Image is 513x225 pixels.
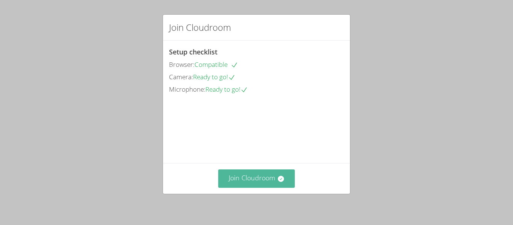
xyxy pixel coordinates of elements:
h2: Join Cloudroom [169,21,231,34]
span: Ready to go! [205,85,248,94]
span: Setup checklist [169,47,217,56]
span: Compatible [195,60,238,69]
span: Browser: [169,60,195,69]
span: Microphone: [169,85,205,94]
span: Camera: [169,72,193,81]
span: Ready to go! [193,72,235,81]
button: Join Cloudroom [218,169,295,188]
